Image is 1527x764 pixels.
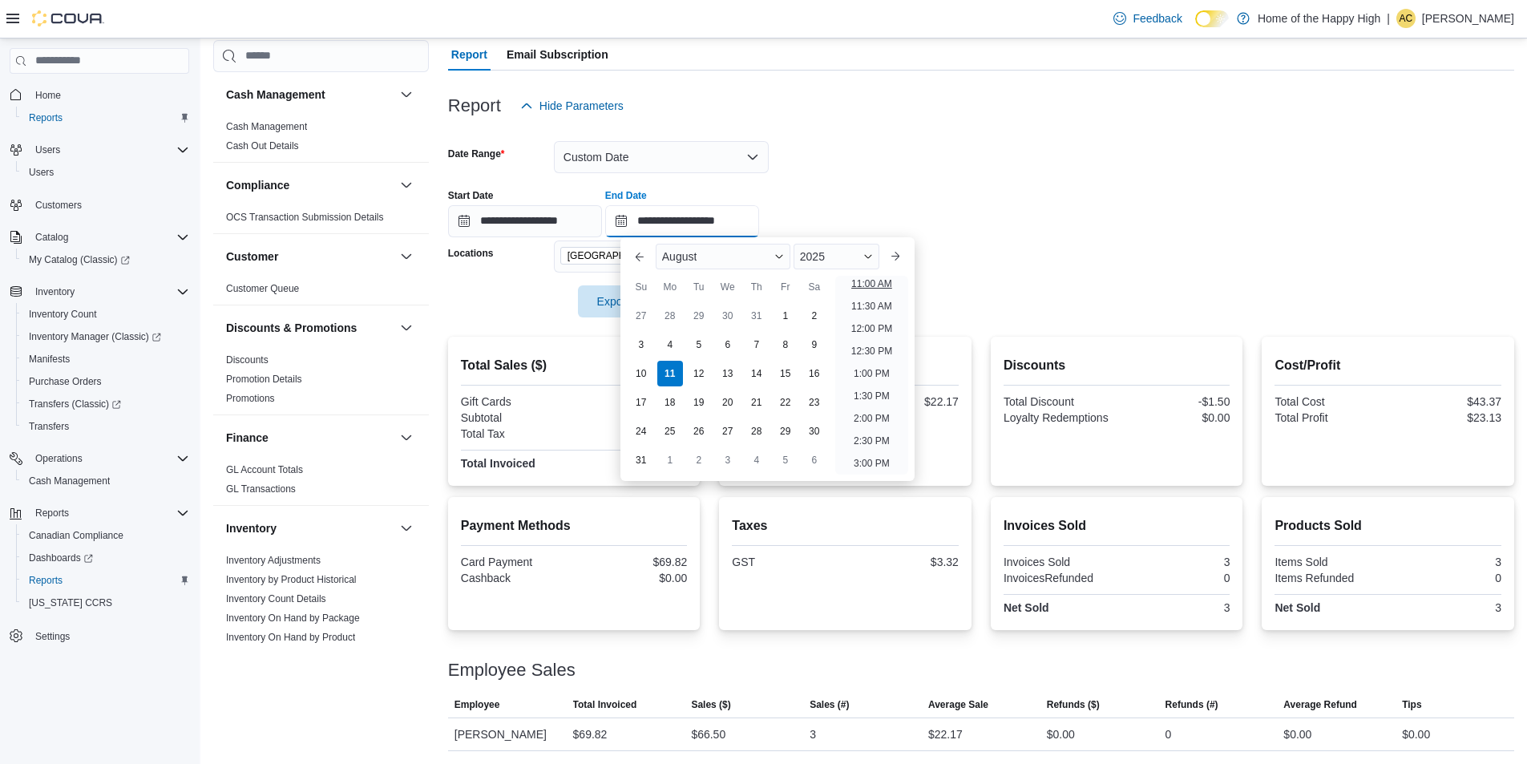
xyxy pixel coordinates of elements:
[22,108,189,127] span: Reports
[226,139,299,152] span: Cash Out Details
[657,418,683,444] div: day-25
[883,244,908,269] button: Next month
[1283,725,1311,744] div: $0.00
[514,90,630,122] button: Hide Parameters
[3,226,196,249] button: Catalog
[1165,698,1218,711] span: Refunds (#)
[928,698,988,711] span: Average Sale
[226,177,289,193] h3: Compliance
[802,332,827,358] div: day-9
[686,361,712,386] div: day-12
[213,350,429,414] div: Discounts & Promotions
[577,395,687,408] div: $0.00
[656,244,790,269] div: Button. Open the month selector. August is currently selected.
[715,390,741,415] div: day-20
[35,452,83,465] span: Operations
[22,526,189,545] span: Canadian Compliance
[29,282,189,301] span: Inventory
[715,332,741,358] div: day-6
[16,393,196,415] a: Transfers (Classic)
[22,327,168,346] a: Inventory Manager (Classic)
[3,502,196,524] button: Reports
[628,332,654,358] div: day-3
[1120,601,1230,614] div: 3
[802,447,827,473] div: day-6
[802,390,827,415] div: day-23
[845,319,899,338] li: 12:00 PM
[835,276,908,475] ul: Time
[773,361,798,386] div: day-15
[657,361,683,386] div: day-11
[35,89,61,102] span: Home
[22,350,76,369] a: Manifests
[686,418,712,444] div: day-26
[1004,556,1113,568] div: Invoices Sold
[1400,9,1413,28] span: AC
[16,415,196,438] button: Transfers
[1047,725,1075,744] div: $0.00
[29,85,189,105] span: Home
[213,208,429,233] div: Compliance
[628,274,654,300] div: Su
[1120,395,1230,408] div: -$1.50
[1275,601,1320,614] strong: Net Sold
[732,556,842,568] div: GST
[691,725,725,744] div: $66.50
[448,189,494,202] label: Start Date
[22,548,189,568] span: Dashboards
[657,447,683,473] div: day-1
[22,372,108,391] a: Purchase Orders
[802,418,827,444] div: day-30
[1047,698,1100,711] span: Refunds ($)
[628,390,654,415] div: day-17
[29,330,161,343] span: Inventory Manager (Classic)
[22,372,189,391] span: Purchase Orders
[605,189,647,202] label: End Date
[578,285,668,317] button: Export
[213,460,429,505] div: Finance
[686,447,712,473] div: day-2
[226,374,302,385] a: Promotion Details
[1120,556,1230,568] div: 3
[588,285,658,317] span: Export
[22,305,103,324] a: Inventory Count
[16,569,196,592] button: Reports
[22,163,60,182] a: Users
[715,303,741,329] div: day-30
[715,361,741,386] div: day-13
[226,574,357,585] a: Inventory by Product Historical
[1120,411,1230,424] div: $0.00
[773,447,798,473] div: day-5
[29,420,69,433] span: Transfers
[29,503,189,523] span: Reports
[397,85,416,104] button: Cash Management
[22,350,189,369] span: Manifests
[794,244,879,269] div: Button. Open the year selector. 2025 is currently selected.
[744,390,770,415] div: day-21
[1392,572,1501,584] div: 0
[628,361,654,386] div: day-10
[448,661,576,680] h3: Employee Sales
[1195,27,1196,28] span: Dark Mode
[691,698,730,711] span: Sales ($)
[29,627,76,646] a: Settings
[577,457,687,470] div: $69.82
[1275,572,1384,584] div: Items Refunded
[577,427,687,440] div: $3.32
[1275,356,1501,375] h2: Cost/Profit
[226,520,277,536] h3: Inventory
[29,140,67,160] button: Users
[226,555,321,566] a: Inventory Adjustments
[628,447,654,473] div: day-31
[686,332,712,358] div: day-5
[397,176,416,195] button: Compliance
[810,725,816,744] div: 3
[10,77,189,689] nav: Complex example
[628,303,654,329] div: day-27
[29,282,81,301] button: Inventory
[35,231,68,244] span: Catalog
[22,548,99,568] a: Dashboards
[1195,10,1229,27] input: Dark Mode
[35,630,70,643] span: Settings
[226,121,307,132] a: Cash Management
